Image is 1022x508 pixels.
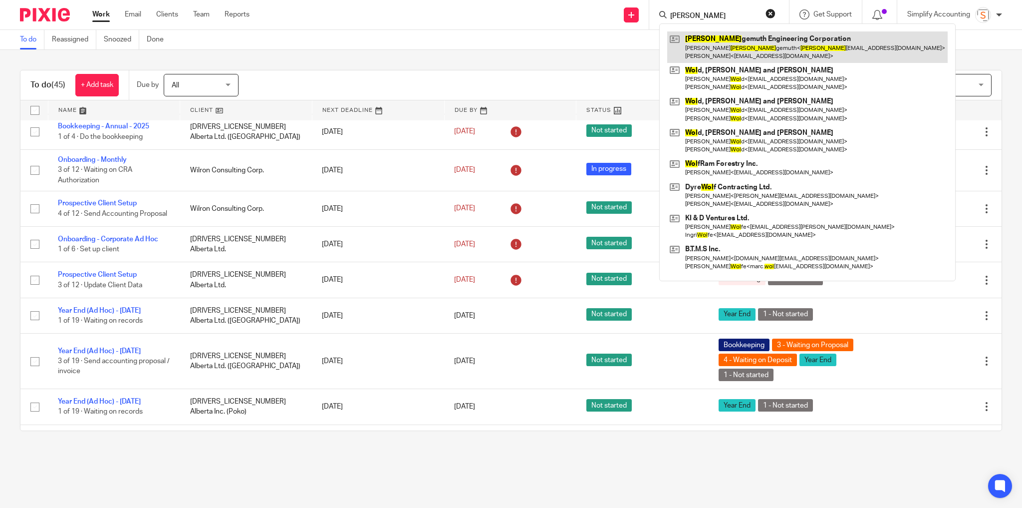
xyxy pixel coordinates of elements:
[58,271,137,278] a: Prospective Client Setup
[772,339,853,351] span: 3 - Waiting on Proposal
[75,74,119,96] a: + Add task
[58,317,143,324] span: 1 of 19 · Waiting on records
[586,273,632,285] span: Not started
[104,30,139,49] a: Snoozed
[58,282,142,289] span: 3 of 12 · Update Client Data
[137,80,159,90] p: Due by
[312,262,444,298] td: [DATE]
[312,425,444,460] td: [DATE]
[586,308,632,321] span: Not started
[975,7,991,23] img: Screenshot%202023-11-29%20141159.png
[30,80,65,90] h1: To do
[454,128,475,135] span: [DATE]
[180,262,312,298] td: [DRIVERS_LICENSE_NUMBER] Alberta Ltd.
[51,81,65,89] span: (45)
[92,9,110,19] a: Work
[669,12,759,21] input: Search
[58,167,132,184] span: 3 of 12 · Waiting on CRA Authorization
[180,298,312,333] td: [DRIVERS_LICENSE_NUMBER] Alberta Ltd. ([GEOGRAPHIC_DATA])
[180,425,312,460] td: [PERSON_NAME] Professional Corporation
[719,369,773,381] span: 1 - Not started
[758,308,813,321] span: 1 - Not started
[907,9,970,19] p: Simplify Accounting
[719,339,769,351] span: Bookkeeping
[193,9,210,19] a: Team
[20,30,44,49] a: To do
[156,9,178,19] a: Clients
[58,307,141,314] a: Year End (Ad Hoc) - [DATE]
[312,191,444,226] td: [DATE]
[58,133,143,140] span: 1 of 4 · Do the bookkeeping
[312,389,444,425] td: [DATE]
[766,8,775,18] button: Clear
[586,163,631,175] span: In progress
[586,124,632,137] span: Not started
[586,201,632,214] span: Not started
[180,227,312,262] td: [DRIVERS_LICENSE_NUMBER] Alberta Ltd.
[58,409,143,416] span: 1 of 19 · Waiting on records
[719,354,797,366] span: 4 - Waiting on Deposit
[180,114,312,149] td: [DRIVERS_LICENSE_NUMBER] Alberta Ltd. ([GEOGRAPHIC_DATA])
[813,11,852,18] span: Get Support
[58,200,137,207] a: Prospective Client Setup
[312,114,444,149] td: [DATE]
[225,9,250,19] a: Reports
[180,191,312,226] td: Wilron Consulting Corp.
[586,354,632,366] span: Not started
[172,82,179,89] span: All
[20,8,70,21] img: Pixie
[58,210,167,217] span: 4 of 12 · Send Accounting Proposal
[454,312,475,319] span: [DATE]
[312,227,444,262] td: [DATE]
[454,276,475,283] span: [DATE]
[58,156,127,163] a: Onboarding - Monthly
[454,241,475,248] span: [DATE]
[58,358,170,375] span: 3 of 19 · Send accounting proposal / invoice
[58,246,119,253] span: 1 of 6 · Set up client
[180,389,312,425] td: [DRIVERS_LICENSE_NUMBER] Alberta Inc. (Poko)
[58,236,158,243] a: Onboarding - Corporate Ad Hoc
[758,399,813,412] span: 1 - Not started
[454,403,475,410] span: [DATE]
[454,167,475,174] span: [DATE]
[58,123,149,130] a: Bookkeeping - Annual - 2025
[586,399,632,412] span: Not started
[719,308,756,321] span: Year End
[719,399,756,412] span: Year End
[180,150,312,191] td: Wilron Consulting Corp.
[125,9,141,19] a: Email
[586,237,632,249] span: Not started
[799,354,836,366] span: Year End
[180,334,312,389] td: [DRIVERS_LICENSE_NUMBER] Alberta Ltd. ([GEOGRAPHIC_DATA])
[312,150,444,191] td: [DATE]
[58,398,141,405] a: Year End (Ad Hoc) - [DATE]
[58,348,141,355] a: Year End (Ad Hoc) - [DATE]
[454,205,475,212] span: [DATE]
[312,334,444,389] td: [DATE]
[52,30,96,49] a: Reassigned
[454,358,475,365] span: [DATE]
[312,298,444,333] td: [DATE]
[147,30,171,49] a: Done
